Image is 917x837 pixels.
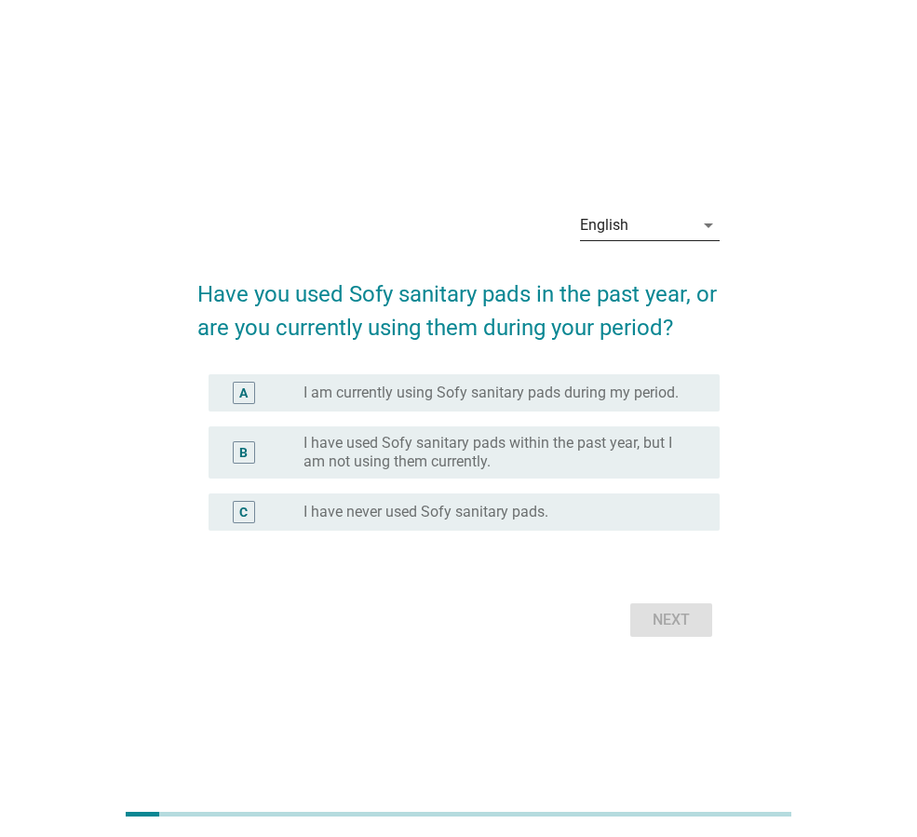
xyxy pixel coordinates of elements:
[580,217,628,234] div: English
[303,384,679,402] label: I am currently using Sofy sanitary pads during my period.
[303,434,690,471] label: I have used Sofy sanitary pads within the past year, but I am not using them currently.
[303,503,548,521] label: I have never used Sofy sanitary pads.
[697,214,720,236] i: arrow_drop_down
[239,383,248,402] div: A
[239,502,248,521] div: C
[239,442,248,462] div: B
[197,259,720,344] h2: Have you used Sofy sanitary pads in the past year, or are you currently using them during your pe...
